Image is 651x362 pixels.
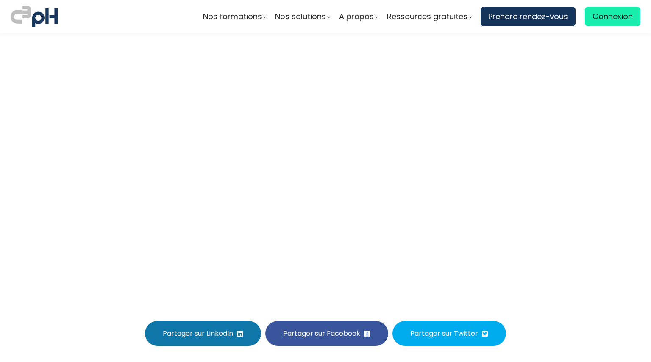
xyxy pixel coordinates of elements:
[265,321,388,346] button: Partager sur Facebook
[410,328,478,339] span: Partager sur Twitter
[585,7,640,26] a: Connexion
[11,4,58,29] img: logo C3PH
[283,328,360,339] span: Partager sur Facebook
[387,10,467,23] span: Ressources gratuites
[392,321,506,346] button: Partager sur Twitter
[488,10,568,23] span: Prendre rendez-vous
[339,10,374,23] span: A propos
[593,10,633,23] span: Connexion
[275,10,326,23] span: Nos solutions
[163,328,233,339] span: Partager sur LinkedIn
[481,7,576,26] a: Prendre rendez-vous
[203,10,262,23] span: Nos formations
[145,321,261,346] button: Partager sur LinkedIn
